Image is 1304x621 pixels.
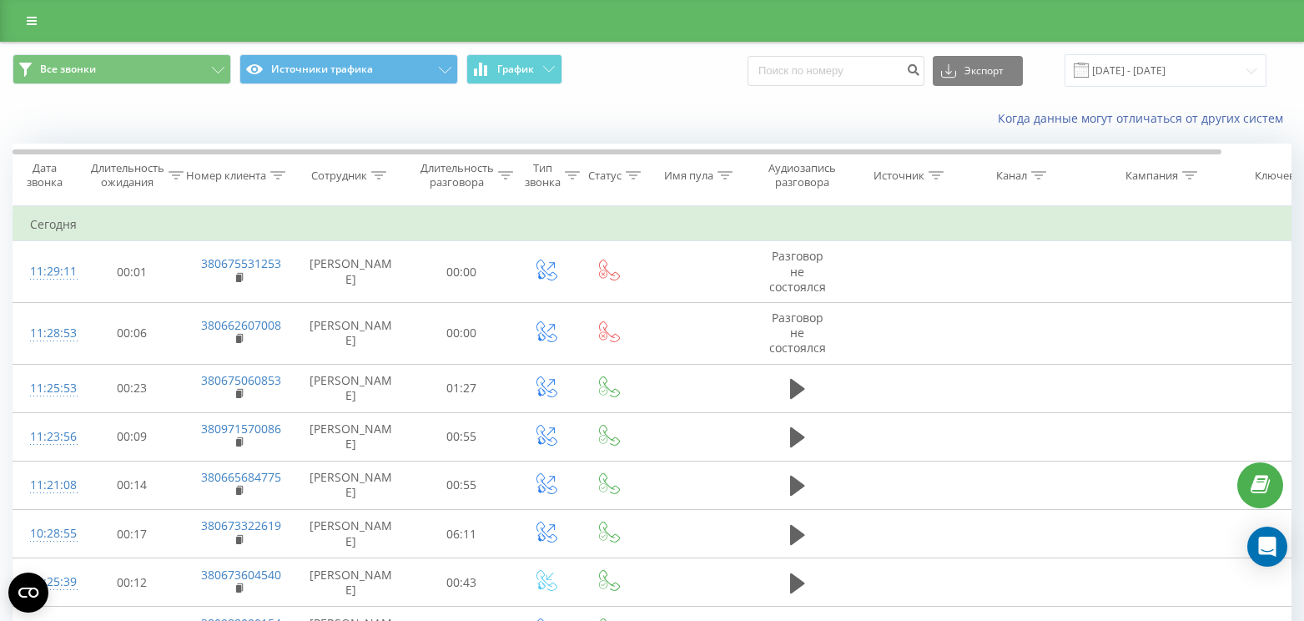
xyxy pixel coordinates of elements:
[30,255,63,288] div: 11:29:11
[201,317,281,333] a: 380662607008
[80,364,184,412] td: 00:23
[30,469,63,502] div: 11:21:08
[466,54,562,84] button: График
[13,161,75,189] div: Дата звонка
[40,63,96,76] span: Все звонки
[201,567,281,583] a: 380673604540
[762,161,843,189] div: Аудиозапись разговора
[1125,169,1178,183] div: Кампания
[80,241,184,303] td: 00:01
[186,169,266,183] div: Номер клиента
[80,558,184,607] td: 00:12
[30,421,63,453] div: 11:23:56
[8,573,48,613] button: Open CMP widget
[30,566,63,598] div: 10:25:39
[769,310,826,356] span: Разговор не состоялся
[80,412,184,461] td: 00:09
[239,54,458,84] button: Источники трафика
[410,364,514,412] td: 01:27
[497,63,534,75] span: График
[201,517,281,533] a: 380673322619
[664,169,713,183] div: Имя пула
[293,558,410,607] td: [PERSON_NAME]
[410,241,514,303] td: 00:00
[80,510,184,558] td: 00:17
[1247,527,1287,567] div: Open Intercom Messenger
[293,412,410,461] td: [PERSON_NAME]
[769,248,826,294] span: Разговор не состоялся
[13,54,231,84] button: Все звонки
[410,558,514,607] td: 00:43
[293,461,410,509] td: [PERSON_NAME]
[410,461,514,509] td: 00:55
[311,169,367,183] div: Сотрудник
[293,510,410,558] td: [PERSON_NAME]
[996,169,1027,183] div: Канал
[30,517,63,550] div: 10:28:55
[998,110,1291,126] a: Когда данные могут отличаться от других систем
[748,56,924,86] input: Поиск по номеру
[293,364,410,412] td: [PERSON_NAME]
[80,461,184,509] td: 00:14
[410,412,514,461] td: 00:55
[933,56,1023,86] button: Экспорт
[420,161,494,189] div: Длительность разговора
[201,469,281,485] a: 380665684775
[874,169,924,183] div: Источник
[201,372,281,388] a: 380675060853
[410,302,514,364] td: 00:00
[30,372,63,405] div: 11:25:53
[293,241,410,303] td: [PERSON_NAME]
[410,510,514,558] td: 06:11
[91,161,164,189] div: Длительность ожидания
[30,317,63,350] div: 11:28:53
[293,302,410,364] td: [PERSON_NAME]
[201,421,281,437] a: 380971570086
[525,161,561,189] div: Тип звонка
[80,302,184,364] td: 00:06
[588,169,622,183] div: Статус
[201,255,281,271] a: 380675531253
